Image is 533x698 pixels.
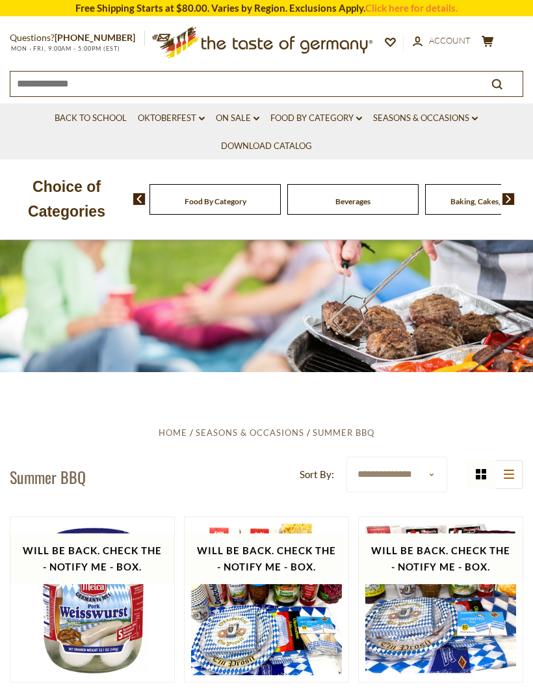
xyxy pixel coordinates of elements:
h1: Summer BBQ [10,467,86,487]
a: Oktoberfest [138,111,205,126]
label: Sort By: [300,466,334,483]
span: MON - FRI, 9:00AM - 5:00PM (EST) [10,45,120,52]
a: Back to School [55,111,127,126]
a: Summer BBQ [313,427,374,438]
img: The Taste of Germany Oktoberfest Party Box for 8, non-perishable, FREE SHIPPING [185,517,348,681]
p: Questions? [10,30,145,46]
a: Food By Category [185,196,246,206]
a: Click here for details. [365,2,458,14]
img: Meica Weisswurst Sausages in glass jar, 12 oz. [10,517,174,681]
a: Seasons & Occasions [196,427,304,438]
a: Food By Category [270,111,362,126]
a: Home [159,427,187,438]
img: The Taste of Germany Oktoberfest Party Box for 8, Perishable - FREE SHIPPING [359,517,523,681]
a: Account [413,34,471,48]
img: previous arrow [133,193,146,205]
a: Beverages [335,196,370,206]
a: Seasons & Occasions [373,111,478,126]
a: Baking, Cakes, Desserts [450,196,532,206]
a: On Sale [216,111,259,126]
a: Download Catalog [221,139,312,154]
a: [PHONE_NUMBER] [55,32,135,43]
span: Account [429,35,471,46]
img: next arrow [502,193,515,205]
